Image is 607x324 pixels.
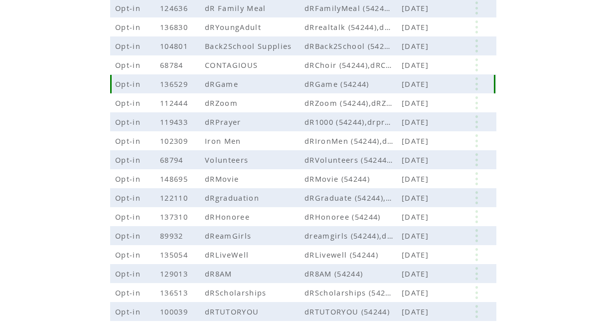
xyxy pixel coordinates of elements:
span: dReamGirls [205,231,254,241]
span: 68794 [160,155,186,165]
span: 100039 [160,307,190,317]
span: dRZoom (54244),dRZoom (71441-US) [304,98,402,108]
span: Opt-in [115,193,143,203]
span: [DATE] [402,288,431,298]
span: dRLiveWell [205,250,251,260]
span: dRHonoree [205,212,252,222]
span: dRScholarships (54244) [304,288,402,298]
span: [DATE] [402,231,431,241]
span: dRLivewell (54244) [304,250,402,260]
span: dRgraduation [205,193,262,203]
span: 89932 [160,231,186,241]
span: dRPrayer [205,117,244,127]
span: dR8AM [205,269,235,279]
span: [DATE] [402,60,431,70]
span: Opt-in [115,269,143,279]
span: [DATE] [402,269,431,279]
span: Opt-in [115,98,143,108]
span: 135054 [160,250,190,260]
span: Opt-in [115,250,143,260]
span: 136830 [160,22,190,32]
span: dRZoom [205,98,240,108]
span: [DATE] [402,212,431,222]
span: Volunteers [205,155,251,165]
span: Opt-in [115,79,143,89]
span: dRYoungAdult [205,22,264,32]
span: [DATE] [402,174,431,184]
span: 148695 [160,174,190,184]
span: Opt-in [115,288,143,298]
span: [DATE] [402,193,431,203]
span: Opt-in [115,3,143,13]
span: dRTUTORYOU (54244) [304,307,402,317]
span: Opt-in [115,231,143,241]
span: 119433 [160,117,190,127]
span: dRGame [205,79,241,89]
span: 104801 [160,41,190,51]
span: Opt-in [115,174,143,184]
span: 129013 [160,269,190,279]
span: dRGame (54244) [304,79,402,89]
span: dRFamilyMeal (54244),dRFamilyMeal (71441-US) [304,3,402,13]
span: [DATE] [402,155,431,165]
span: dreamgirls (54244),dReamGirls (71441-US) [304,231,402,241]
span: [DATE] [402,98,431,108]
span: dR Family Meal [205,3,269,13]
span: dRGraduate (54244),dRgraduation (71441-US) [304,193,402,203]
span: 68784 [160,60,186,70]
span: 112444 [160,98,190,108]
span: [DATE] [402,117,431,127]
span: Opt-in [115,136,143,146]
span: [DATE] [402,250,431,260]
span: Opt-in [115,60,143,70]
span: [DATE] [402,136,431,146]
span: Opt-in [115,117,143,127]
span: dRIronMen (54244),dRIronMen (71441-US) [304,136,402,146]
span: [DATE] [402,41,431,51]
span: dRHonoree (54244) [304,212,402,222]
span: dRChoir (54244),dRContagious (54244),dRCONTAGIOUS (71441-US) [304,60,402,70]
span: dRMovie [205,174,241,184]
span: Opt-in [115,307,143,317]
span: Opt-in [115,41,143,51]
span: CONTAGIOUS [205,60,260,70]
span: 102309 [160,136,190,146]
span: dR8AM (54244) [304,269,402,279]
span: 124636 [160,3,190,13]
span: 136529 [160,79,190,89]
span: dRMovie (54244) [304,174,402,184]
span: [DATE] [402,22,431,32]
span: [DATE] [402,307,431,317]
span: dRrealtalk (54244),dRYoungAdult (54244) [304,22,402,32]
span: Iron Men [205,136,244,146]
span: Opt-in [115,22,143,32]
span: [DATE] [402,79,431,89]
span: [DATE] [402,3,431,13]
span: Opt-in [115,212,143,222]
span: dRBack2School (54244),drback2school (71441-US) [304,41,402,51]
span: 137310 [160,212,190,222]
span: dRScholarships [205,288,269,298]
span: Opt-in [115,155,143,165]
span: dRTUTORYOU [205,307,261,317]
span: 136513 [160,288,190,298]
span: dRVolunteers (54244),dRVolunteers (71441-US) [304,155,402,165]
span: Back2School Supplies [205,41,295,51]
span: dR1000 (54244),drprayer (54244),dRPrayer (71441-US) [304,117,402,127]
span: 122110 [160,193,190,203]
